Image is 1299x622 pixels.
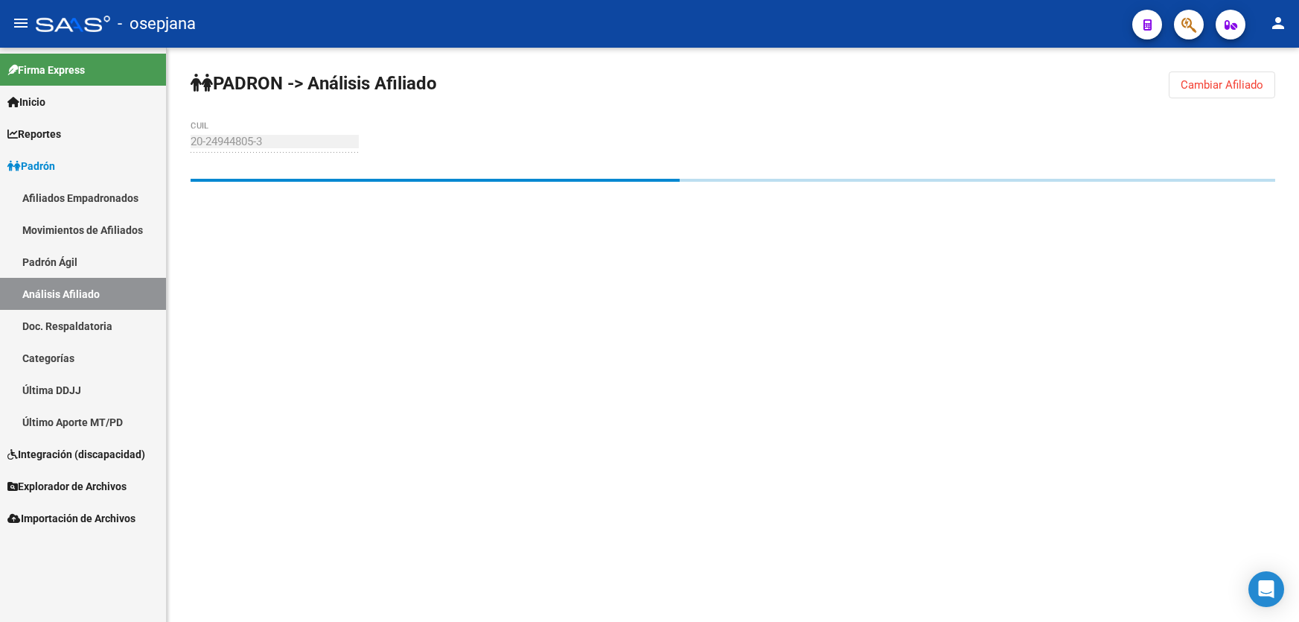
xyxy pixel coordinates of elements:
[1269,14,1287,32] mat-icon: person
[1169,72,1275,98] button: Cambiar Afiliado
[7,126,61,142] span: Reportes
[1181,78,1263,92] span: Cambiar Afiliado
[7,158,55,174] span: Padrón
[118,7,196,40] span: - osepjana
[191,73,437,94] strong: PADRON -> Análisis Afiliado
[7,478,127,495] span: Explorador de Archivos
[7,510,135,527] span: Importación de Archivos
[12,14,30,32] mat-icon: menu
[7,94,45,110] span: Inicio
[7,446,145,463] span: Integración (discapacidad)
[7,62,85,78] span: Firma Express
[1248,571,1284,607] div: Open Intercom Messenger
